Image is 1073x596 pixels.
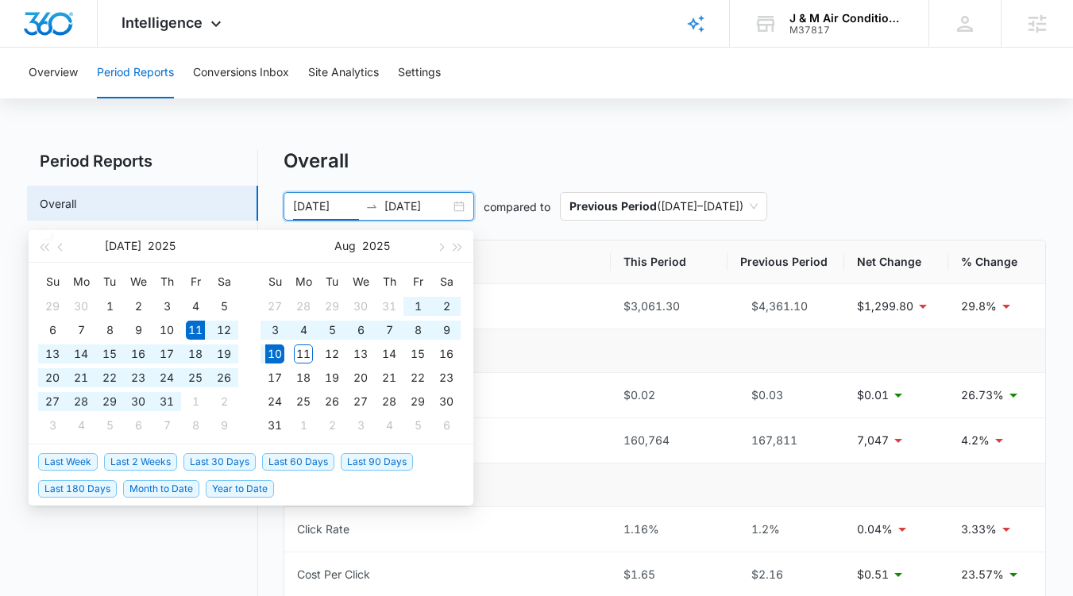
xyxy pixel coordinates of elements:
div: 2 [129,297,148,316]
div: 5 [100,416,119,435]
th: We [124,269,152,294]
button: Site Analytics [308,48,379,98]
th: Su [38,269,67,294]
th: Su [261,269,289,294]
td: 2025-07-13 [38,342,67,366]
th: Mo [67,269,95,294]
th: Fr [181,269,210,294]
div: $2.16 [740,566,832,583]
div: 20 [351,368,370,387]
div: 1.2% [740,521,832,538]
div: account id [789,25,905,36]
div: 7 [157,416,176,435]
td: 2025-08-09 [210,413,238,437]
td: 2025-08-06 [124,413,152,437]
div: 31 [265,416,284,435]
div: 2 [322,416,342,435]
div: $4,361.10 [740,298,832,315]
button: 2025 [148,230,176,262]
td: 2025-07-25 [181,366,210,390]
div: 9 [214,416,234,435]
div: Cost Per Click [297,566,370,583]
th: Th [152,269,181,294]
div: 1.16% [623,521,715,538]
div: 6 [437,416,456,435]
td: 2025-07-06 [38,318,67,342]
input: End date [384,198,450,215]
p: 29.8% [961,298,997,315]
div: 4 [71,416,91,435]
p: $0.51 [857,566,889,583]
div: 25 [186,368,205,387]
td: 2025-07-07 [67,318,95,342]
th: This Period [611,240,728,284]
td: 2025-06-30 [67,294,95,318]
td: 2025-07-24 [152,366,181,390]
td: 2025-08-14 [375,342,403,366]
td: 2025-08-15 [403,342,432,366]
span: Month to Date [123,480,199,498]
td: 2025-08-08 [403,318,432,342]
div: $3,061.30 [623,298,715,315]
td: 2025-08-05 [95,413,124,437]
span: Last 180 Days [38,480,117,498]
th: Fr [403,269,432,294]
div: 3 [43,416,62,435]
div: 26 [214,368,234,387]
td: 2025-08-08 [181,413,210,437]
div: 23 [437,368,456,387]
a: Overall [40,195,76,212]
td: 2025-08-02 [210,390,238,413]
div: 15 [100,344,119,363]
th: Net Change [844,240,948,284]
span: Last 2 Weeks [104,453,177,471]
td: 2025-08-29 [403,390,432,413]
td: 2025-07-10 [152,318,181,342]
td: 2025-08-07 [152,413,181,437]
th: Mo [289,269,318,294]
td: 2025-07-09 [124,318,152,342]
td: Clickability [284,463,1045,507]
td: 2025-08-28 [375,390,403,413]
div: 1 [100,297,119,316]
p: compared to [484,198,550,215]
div: 4 [186,297,205,316]
div: 30 [351,297,370,316]
td: 2025-08-04 [67,413,95,437]
div: 13 [43,344,62,363]
div: 8 [100,321,119,340]
h1: Overall [284,149,349,173]
div: 19 [322,368,342,387]
div: 29 [408,392,427,411]
div: 9 [437,321,456,340]
div: 4 [380,416,399,435]
td: 2025-08-10 [261,342,289,366]
td: 2025-08-02 [432,294,461,318]
div: 2 [214,392,234,411]
td: 2025-06-29 [38,294,67,318]
td: 2025-07-26 [210,366,238,390]
td: 2025-07-16 [124,342,152,366]
div: 29 [322,297,342,316]
button: [DATE] [105,230,141,262]
p: 26.73% [961,386,1004,404]
div: 15 [408,344,427,363]
div: 17 [265,368,284,387]
td: 2025-07-29 [95,390,124,413]
th: Previous Period [728,240,844,284]
td: 2025-07-20 [38,366,67,390]
div: 24 [157,368,176,387]
td: 2025-08-26 [318,390,346,413]
h2: Period Reports [27,149,258,173]
div: 21 [380,368,399,387]
td: 2025-08-07 [375,318,403,342]
span: Last 60 Days [262,453,334,471]
div: 30 [71,297,91,316]
div: 21 [71,368,91,387]
td: 2025-07-01 [95,294,124,318]
div: $1.65 [623,566,715,583]
td: 2025-07-31 [152,390,181,413]
td: 2025-07-27 [261,294,289,318]
td: 2025-07-11 [181,318,210,342]
p: 23.57% [961,566,1004,583]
